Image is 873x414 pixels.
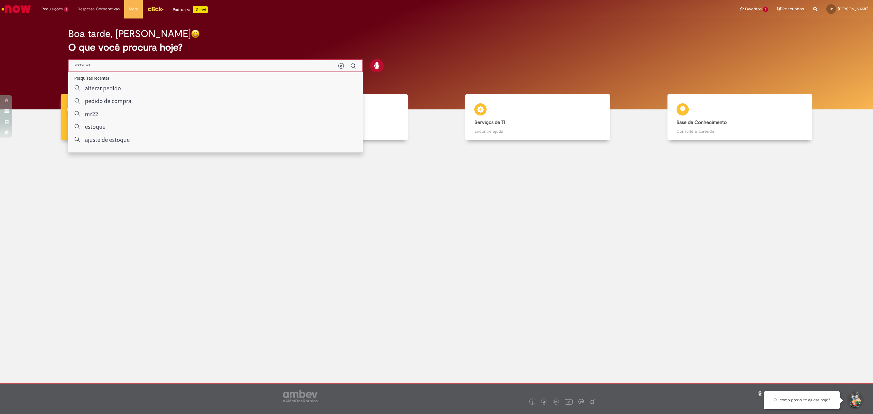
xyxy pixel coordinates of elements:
img: logo_footer_ambev_rotulo_gray.png [283,390,318,402]
button: Iniciar Conversa de Suporte [846,391,864,409]
a: Rascunhos [777,6,804,12]
span: [PERSON_NAME] [838,6,868,12]
span: Requisições [42,6,63,12]
b: Base de Conhecimento [677,119,727,125]
img: logo_footer_workplace.png [578,399,584,404]
span: Rascunhos [782,6,804,12]
span: Favoritos [745,6,762,12]
span: Despesas Corporativas [78,6,120,12]
img: logo_footer_linkedin.png [554,400,557,404]
a: Base de Conhecimento Consulte e aprenda [639,94,841,141]
span: More [129,6,138,12]
span: 6 [763,7,768,12]
img: happy-face.png [191,29,200,38]
span: JP [830,7,833,11]
img: logo_footer_twitter.png [543,401,546,404]
img: logo_footer_facebook.png [531,401,534,404]
div: Oi, como posso te ajudar hoje? [764,391,840,409]
img: ServiceNow [1,3,32,15]
a: Tirar dúvidas Tirar dúvidas com Lupi Assist e Gen Ai [32,94,234,141]
img: logo_footer_youtube.png [565,398,573,406]
p: Encontre ajuda [474,128,601,134]
div: Padroniza [173,6,208,13]
h2: O que você procura hoje? [68,42,804,53]
h2: Boa tarde, [PERSON_NAME] [68,28,191,39]
b: Serviços de TI [474,119,505,125]
span: 1 [64,7,69,12]
a: Serviços de TI Encontre ajuda [436,94,639,141]
p: Consulte e aprenda [677,128,803,134]
img: click_logo_yellow_360x200.png [147,4,164,13]
p: +GenAi [193,6,208,13]
img: logo_footer_naosei.png [590,399,595,404]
